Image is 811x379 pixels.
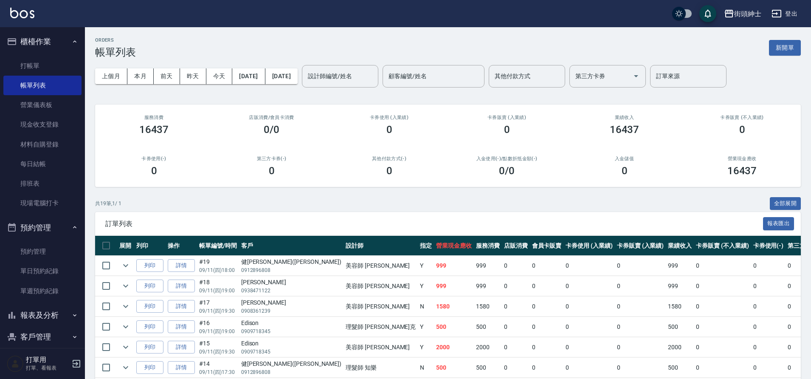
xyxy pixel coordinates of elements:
td: 0 [694,256,751,276]
button: 街頭紳士 [721,5,765,23]
h2: 卡券販賣 (不入業績) [693,115,791,120]
td: 0 [530,297,564,317]
button: 前天 [154,68,180,84]
td: 0 [615,297,666,317]
a: 帳單列表 [3,76,82,95]
td: 2000 [666,337,694,357]
button: 列印 [136,300,163,313]
button: expand row [119,300,132,313]
button: 列印 [136,361,163,374]
td: 美容師 [PERSON_NAME] [344,337,418,357]
td: 999 [666,256,694,276]
button: 今天 [206,68,233,84]
p: 09/11 (四) 17:30 [199,368,237,376]
h3: 0 [269,165,275,177]
td: 500 [474,317,502,337]
td: 0 [751,297,786,317]
th: 業績收入 [666,236,694,256]
td: 0 [502,337,530,357]
a: 材料自購登錄 [3,135,82,154]
a: 單日預約紀錄 [3,261,82,281]
td: 0 [751,276,786,296]
a: 營業儀表板 [3,95,82,115]
td: 美容師 [PERSON_NAME] [344,276,418,296]
a: 現金收支登錄 [3,115,82,134]
th: 展開 [117,236,134,256]
h2: ORDERS [95,37,136,43]
a: 詳情 [168,259,195,272]
td: N [418,297,434,317]
td: Y [418,276,434,296]
a: 詳情 [168,320,195,334]
p: 0912896808 [241,266,342,274]
td: 0 [563,317,615,337]
td: 0 [502,317,530,337]
td: 0 [530,337,564,357]
td: 2000 [474,337,502,357]
button: 新開單 [769,40,801,56]
img: Person [7,355,24,372]
a: 報表匯出 [763,219,794,227]
h3: 0 /0 [499,165,515,177]
button: 列印 [136,259,163,272]
button: 本月 [127,68,154,84]
th: 卡券使用(-) [751,236,786,256]
p: 打單、看報表 [26,364,69,372]
td: 0 [502,276,530,296]
td: #15 [197,337,239,357]
h2: 業績收入 [576,115,673,120]
td: 0 [502,358,530,378]
h3: 16437 [610,124,639,136]
h3: 0 [622,165,628,177]
button: 客戶管理 [3,326,82,348]
button: [DATE] [232,68,265,84]
h3: 0 [386,124,392,136]
td: 美容師 [PERSON_NAME] [344,256,418,276]
div: Edison [241,319,342,328]
h2: 營業現金應收 [693,156,791,161]
td: 999 [434,276,474,296]
h3: 0 [504,124,510,136]
td: 0 [502,297,530,317]
a: 詳情 [168,361,195,374]
td: 2000 [434,337,474,357]
td: Y [418,256,434,276]
th: 操作 [166,236,197,256]
td: N [418,358,434,378]
p: 0912896808 [241,368,342,376]
img: Logo [10,8,34,18]
h3: 服務消費 [105,115,203,120]
td: 1580 [434,297,474,317]
p: 09/11 (四) 19:00 [199,287,237,294]
h3: 0 [386,165,392,177]
button: 預約管理 [3,217,82,239]
td: 0 [530,358,564,378]
span: 訂單列表 [105,220,763,228]
td: 0 [530,276,564,296]
p: 0908361239 [241,307,342,315]
td: #14 [197,358,239,378]
td: 0 [615,317,666,337]
a: 排班表 [3,174,82,193]
div: Edison [241,339,342,348]
p: 共 19 筆, 1 / 1 [95,200,121,207]
th: 客戶 [239,236,344,256]
button: 上個月 [95,68,127,84]
th: 指定 [418,236,434,256]
th: 列印 [134,236,166,256]
th: 服務消費 [474,236,502,256]
h2: 入金儲值 [576,156,673,161]
button: save [699,5,716,22]
th: 帳單編號/時間 [197,236,239,256]
p: 09/11 (四) 19:30 [199,307,237,315]
td: 美容師 [PERSON_NAME] [344,297,418,317]
td: 0 [751,337,786,357]
td: 1580 [474,297,502,317]
p: 09/11 (四) 19:00 [199,328,237,335]
td: 0 [751,256,786,276]
td: 0 [694,337,751,357]
h3: 0/0 [264,124,279,136]
td: 0 [615,256,666,276]
td: 0 [694,317,751,337]
td: 500 [666,317,694,337]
